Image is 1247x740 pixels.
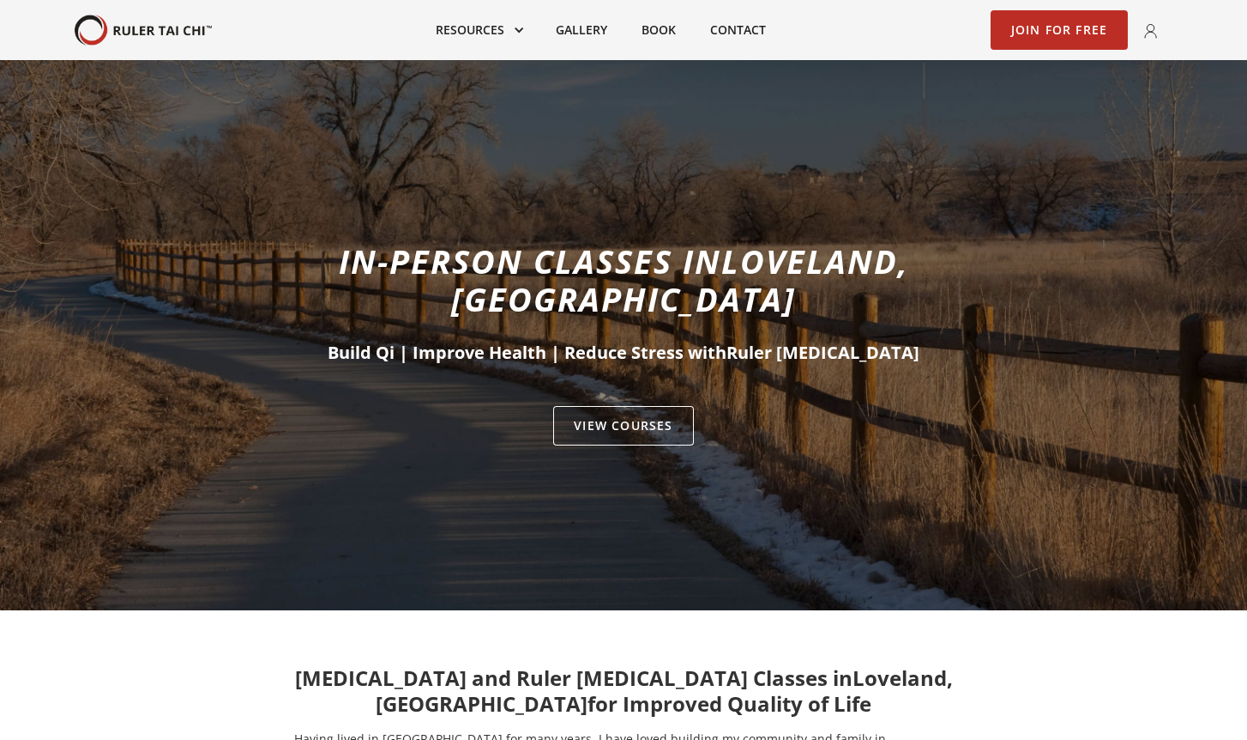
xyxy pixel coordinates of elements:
h1: In-person classes in [222,242,1025,318]
h2: Build Qi | Improve Health | Reduce Stress with [222,341,1025,365]
a: Join for Free [991,10,1129,50]
span: Loveland, [GEOGRAPHIC_DATA] [451,239,909,321]
span: Loveland, [GEOGRAPHIC_DATA] [376,664,953,718]
img: Your Brand Name [75,15,212,46]
span: Ruler [MEDICAL_DATA] [726,341,919,364]
a: Gallery [539,11,624,49]
a: VIEW Courses [553,406,693,446]
div: Resources [419,11,539,49]
a: Contact [693,11,783,49]
a: home [75,15,212,46]
a: Book [624,11,693,49]
h3: [MEDICAL_DATA] and Ruler [MEDICAL_DATA] Classes in for Improved Quality of Life [184,665,1063,717]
